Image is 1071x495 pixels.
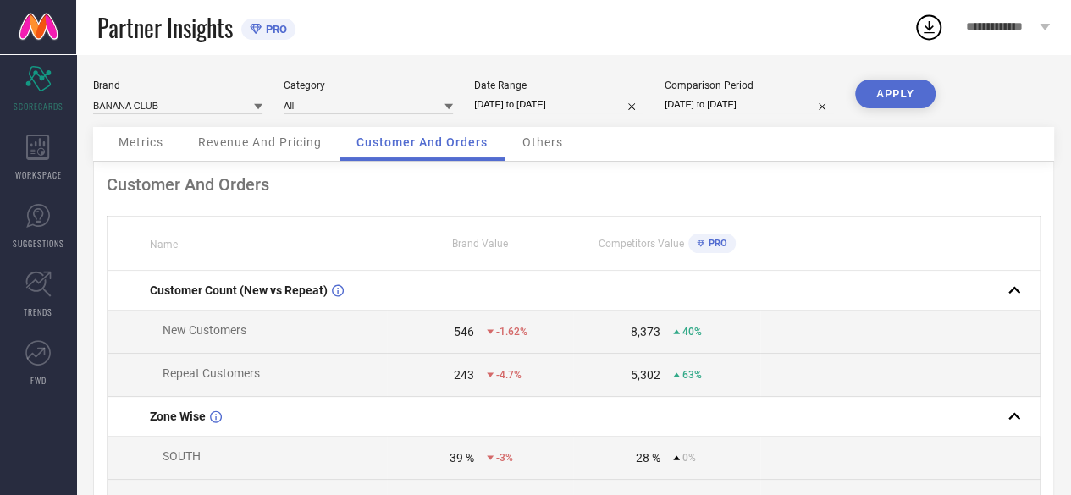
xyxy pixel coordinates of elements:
div: 39 % [450,451,474,465]
span: SCORECARDS [14,100,63,113]
div: 243 [454,368,474,382]
span: -3% [496,452,513,464]
span: Competitors Value [599,238,684,250]
span: FWD [30,374,47,387]
div: Customer And Orders [107,174,1041,195]
span: New Customers [163,323,246,337]
div: 5,302 [631,368,660,382]
span: 63% [682,369,702,381]
span: -1.62% [496,326,527,338]
span: Zone Wise [150,410,206,423]
div: Comparison Period [665,80,834,91]
span: WORKSPACE [15,168,62,181]
div: 546 [454,325,474,338]
span: Name [150,239,178,250]
input: Select comparison period [665,96,834,113]
span: 40% [682,326,702,338]
div: Brand [93,80,262,91]
span: PRO [704,238,727,249]
span: Customer And Orders [356,135,488,149]
span: PRO [262,23,287,36]
span: TRENDS [24,305,52,318]
span: Metrics [119,135,163,149]
span: Others [522,135,563,149]
span: Partner Insights [97,10,233,45]
div: Date Range [474,80,643,91]
span: SOUTH [163,449,201,463]
button: APPLY [855,80,936,108]
span: Revenue And Pricing [198,135,322,149]
span: 0% [682,452,696,464]
span: Customer Count (New vs Repeat) [150,283,328,297]
span: Brand Value [452,238,508,250]
div: 28 % [636,451,660,465]
input: Select date range [474,96,643,113]
span: SUGGESTIONS [13,237,64,250]
span: Repeat Customers [163,366,260,380]
span: -4.7% [496,369,522,381]
div: Category [284,80,453,91]
div: Open download list [914,12,944,42]
div: 8,373 [631,325,660,338]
